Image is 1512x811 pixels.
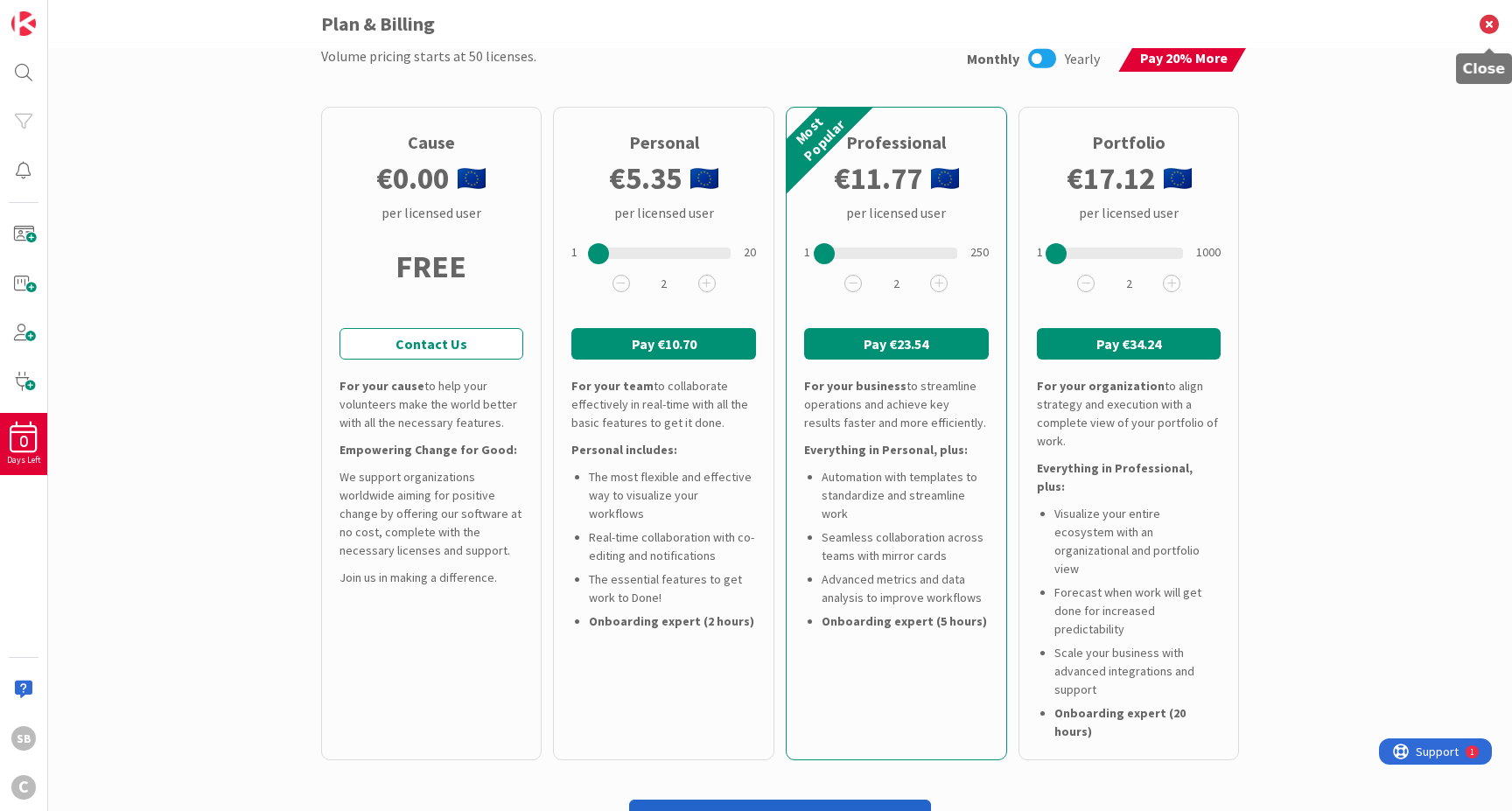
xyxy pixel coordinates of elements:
div: Personal includes: [571,441,756,459]
div: to streamline operations and achieve key results faster and more efficiently. [804,377,989,432]
div: 1 [571,243,577,262]
span: Support [37,3,80,24]
button: Pay €10.70 [571,328,756,360]
li: Automation with templates to standardize and streamline work [822,468,989,523]
div: to help your volunteers make the world better with all the necessary features. [339,377,524,432]
img: eu.png [458,168,486,189]
h5: Close [1463,60,1506,77]
div: 1 [804,243,810,262]
div: Most Popular [781,108,844,171]
div: Empowering Change for Good: [339,441,524,459]
span: 2 [1098,271,1159,296]
span: Pay 20% More [1139,45,1227,70]
div: C [11,775,36,800]
li: Advanced metrics and data analysis to improve workflows [822,570,989,607]
b: Onboarding expert (5 hours) [822,613,987,629]
div: to align strategy and execution with a complete view of your portfolio of work. [1037,377,1221,451]
img: eu.png [1164,168,1192,189]
b: € 11.77 [834,156,922,202]
b: € 5.35 [609,156,682,202]
span: 2 [865,271,927,296]
b: For your business [804,378,906,394]
div: per licensed user [614,202,714,223]
a: Contact Us [339,328,524,360]
div: to collaborate effectively in real-time with all the basic features to get it done. [571,377,756,432]
div: per licensed user [846,202,946,223]
b: € 0.00 [376,156,449,202]
img: eu.png [690,168,718,189]
div: 20 [744,243,756,262]
b: Onboarding expert (2 hours) [589,613,754,629]
span: Yearly [1065,48,1117,69]
li: Real-time collaboration with co-editing and notifications [589,528,756,565]
div: 1 [1037,243,1043,262]
div: Personal [629,129,699,156]
li: Visualize your entire ecosystem with an organizational and portfolio view [1054,505,1221,578]
button: Pay €34.24 [1037,328,1221,360]
li: Seamless collaboration across teams with mirror cards [822,528,989,565]
button: Pay €23.54 [804,328,989,360]
div: Professional [846,129,946,156]
span: 0 [19,436,28,448]
b: For your team [571,378,654,394]
img: eu.png [931,168,959,189]
div: Join us in making a difference. [339,569,524,587]
b: For your organization [1037,378,1165,394]
div: FREE [395,223,466,311]
li: The most flexible and effective way to visualize your workflows [589,468,756,523]
div: 1000 [1196,243,1221,262]
img: Visit kanbanzone.com [11,11,36,36]
span: 2 [633,271,695,296]
div: per licensed user [1079,202,1179,223]
b: € 17.12 [1067,156,1155,202]
div: 250 [970,243,989,262]
div: Volume pricing starts at 50 licenses. [321,45,536,72]
li: The essential features to get work to Done! [589,570,756,607]
div: Portfolio [1092,129,1165,156]
div: We support organizations worldwide aiming for positive change by offering our software at no cost... [339,468,524,560]
b: For your cause [339,378,424,394]
div: per licensed user [381,202,481,223]
span: Monthly [967,48,1019,69]
div: 1 [91,7,95,21]
li: Forecast when work will get done for increased predictability [1054,584,1221,639]
div: Everything in Professional, plus: [1037,459,1221,496]
div: SB [11,726,36,751]
b: Onboarding expert (20 hours) [1054,705,1186,739]
li: Scale your business with advanced integrations and support [1054,644,1221,699]
div: Everything in Personal, plus: [804,441,989,459]
div: Cause [408,129,455,156]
